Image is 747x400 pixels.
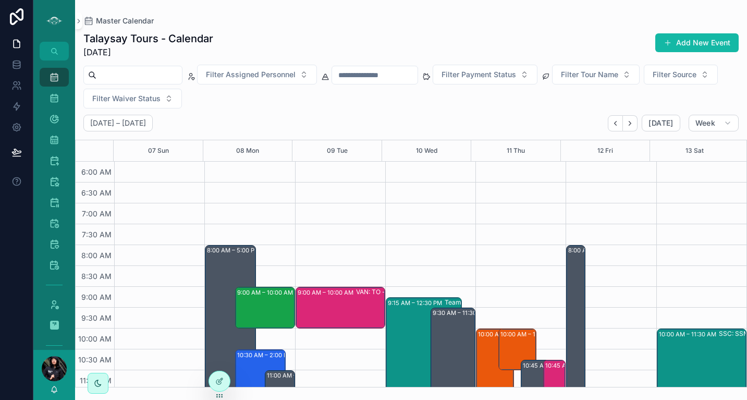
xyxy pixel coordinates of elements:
[657,329,746,391] div: 10:00 AM – 11:30 AMSSC: SSM - Porpoise Bay (15) [PERSON_NAME] | Coast Hospice, TW:VCBB-MPVK
[33,60,75,350] div: scrollable content
[388,298,445,308] div: 9:15 AM – 12:30 PM
[83,16,154,26] a: Master Calendar
[327,140,348,161] button: 09 Tue
[92,93,161,104] span: Filter Waiver Status
[90,118,146,128] h2: [DATE] – [DATE]
[236,140,259,161] button: 08 Mon
[568,245,623,256] div: 8:00 AM – 5:00 PM
[433,308,490,318] div: 9:30 AM – 11:30 AM
[79,167,114,176] span: 6:00 AM
[433,65,537,84] button: Select Button
[79,293,114,301] span: 9:00 AM
[476,329,513,391] div: 10:00 AM – 11:30 AM
[76,355,114,364] span: 10:30 AM
[207,245,262,256] div: 8:00 AM – 5:00 PM
[623,115,638,131] button: Next
[206,69,296,80] span: Filter Assigned Personnel
[83,31,213,46] h1: Talaysay Tours - Calendar
[79,188,114,197] span: 6:30 AM
[237,350,295,360] div: 10:30 AM – 2:00 PM
[653,69,696,80] span: Filter Source
[442,69,516,80] span: Filter Payment Status
[552,65,640,84] button: Select Button
[83,46,213,58] span: [DATE]
[416,140,437,161] button: 10 Wed
[507,140,525,161] button: 11 Thu
[148,140,169,161] button: 07 Sun
[77,376,114,385] span: 11:00 AM
[197,65,317,84] button: Select Button
[79,272,114,281] span: 8:30 AM
[445,298,509,307] div: Team Paint Workshop
[597,140,613,161] button: 12 Fri
[642,115,680,131] button: [DATE]
[46,13,63,29] img: App logo
[237,287,296,298] div: 9:00 AM – 10:00 AM
[298,287,356,298] div: 9:00 AM – 10:00 AM
[648,118,673,128] span: [DATE]
[608,115,623,131] button: Back
[545,360,602,371] div: 10:45 AM – 1:00 PM
[478,329,538,340] div: 10:00 AM – 11:30 AM
[356,288,443,296] div: VAN: TO - [PERSON_NAME] (14) [PERSON_NAME], [GEOGRAPHIC_DATA]:ZIEI-PTQN
[267,370,326,381] div: 11:00 AM – 12:30 PM
[499,329,536,370] div: 10:00 AM – 11:00 AM
[79,251,114,260] span: 8:00 AM
[76,334,114,343] span: 10:00 AM
[79,230,114,239] span: 7:30 AM
[644,65,718,84] button: Select Button
[431,308,475,391] div: 9:30 AM – 11:30 AM
[561,69,618,80] span: Filter Tour Name
[96,16,154,26] span: Master Calendar
[659,329,719,340] div: 10:00 AM – 11:30 AM
[296,287,385,328] div: 9:00 AM – 10:00 AMVAN: TO - [PERSON_NAME] (14) [PERSON_NAME], [GEOGRAPHIC_DATA]:ZIEI-PTQN
[695,118,715,128] span: Week
[79,209,114,218] span: 7:00 AM
[236,287,295,328] div: 9:00 AM – 10:00 AM
[685,140,704,161] button: 13 Sat
[523,360,580,371] div: 10:45 AM – 1:00 PM
[689,115,739,131] button: Week
[655,33,739,52] button: Add New Event
[79,313,114,322] span: 9:30 AM
[500,329,560,340] div: 10:00 AM – 11:00 AM
[83,89,182,108] button: Select Button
